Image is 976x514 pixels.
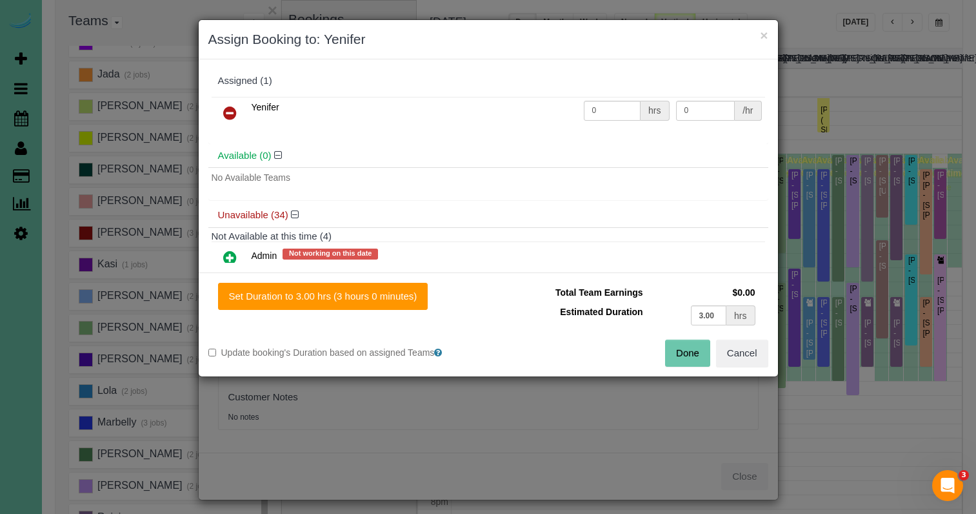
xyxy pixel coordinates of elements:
div: hrs [641,101,669,121]
div: hrs [726,305,755,325]
span: Not working on this date [283,249,378,259]
button: Set Duration to 3.00 hrs (3 hours 0 minutes) [218,283,428,310]
label: Update booking's Duration based on assigned Teams [208,346,479,359]
input: Update booking's Duration based on assigned Teams [208,349,216,356]
span: No Available Teams [212,172,290,183]
button: Done [665,340,710,367]
h4: Unavailable (34) [218,210,759,221]
h4: Not Available at this time (4) [212,231,765,242]
td: Total Team Earnings [498,283,646,302]
div: /hr [735,101,761,121]
td: $0.00 [646,283,759,302]
div: Assigned (1) [218,76,759,87]
button: Cancel [716,340,768,367]
span: Estimated Duration [560,307,642,317]
button: × [760,28,768,42]
span: Admin [252,251,277,262]
span: Yenifer [252,102,279,112]
iframe: Intercom live chat [932,470,963,501]
span: 3 [959,470,969,480]
h4: Available (0) [218,150,759,161]
h3: Assign Booking to: Yenifer [208,30,768,49]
